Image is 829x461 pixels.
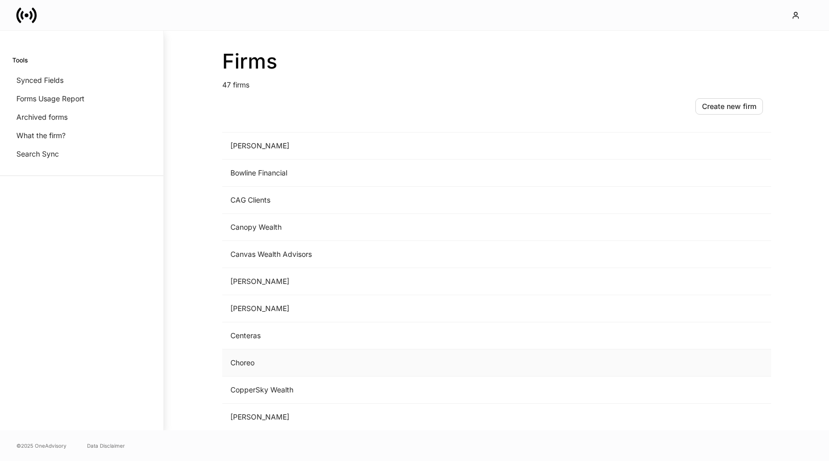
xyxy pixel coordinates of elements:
[222,404,601,431] td: [PERSON_NAME]
[222,49,771,74] h2: Firms
[12,126,151,145] a: What the firm?
[87,442,125,450] a: Data Disclaimer
[222,377,601,404] td: CopperSky Wealth
[222,241,601,268] td: Canvas Wealth Advisors
[222,74,771,90] p: 47 firms
[12,145,151,163] a: Search Sync
[12,90,151,108] a: Forms Usage Report
[16,75,63,85] p: Synced Fields
[16,130,66,141] p: What the firm?
[222,214,601,241] td: Canopy Wealth
[222,322,601,349] td: Centeras
[16,94,84,104] p: Forms Usage Report
[222,133,601,160] td: [PERSON_NAME]
[222,187,601,214] td: CAG Clients
[222,349,601,377] td: Choreo
[222,295,601,322] td: [PERSON_NAME]
[12,71,151,90] a: Synced Fields
[702,103,756,110] div: Create new firm
[16,442,67,450] span: © 2025 OneAdvisory
[222,268,601,295] td: [PERSON_NAME]
[12,108,151,126] a: Archived forms
[695,98,763,115] button: Create new firm
[16,149,59,159] p: Search Sync
[16,112,68,122] p: Archived forms
[12,55,28,65] h6: Tools
[222,160,601,187] td: Bowline Financial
